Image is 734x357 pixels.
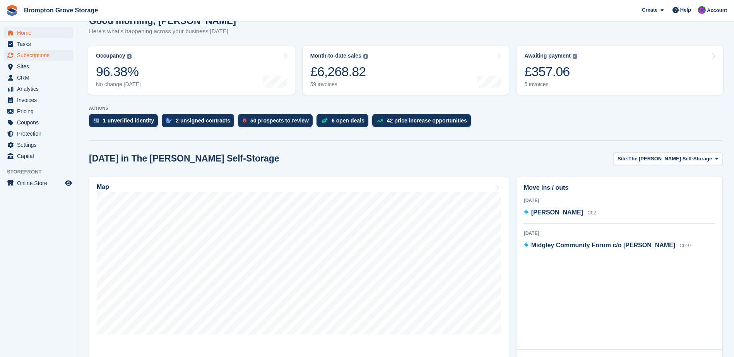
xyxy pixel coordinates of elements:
a: 42 price increase opportunities [372,114,475,131]
a: 50 prospects to review [238,114,317,131]
span: Tasks [17,39,63,49]
p: ACTIONS [89,106,722,111]
span: [PERSON_NAME] [531,209,583,216]
span: C02 [587,210,596,216]
span: Help [680,6,691,14]
a: menu [4,178,73,189]
a: menu [4,95,73,105]
a: Awaiting payment £357.06 5 invoices [517,46,723,95]
img: icon-info-grey-7440780725fd019a000dd9b08b2336e03edf1995a4989e88bcd33f0948082b44.svg [573,54,577,59]
span: Sites [17,61,63,72]
img: verify_identity-adf6edd0f0f0b5bbfe63781bf79b02c33cf7c696d77639b501bdc392416b5a36.svg [94,118,99,123]
button: Site: The [PERSON_NAME] Self-Storage [613,152,722,165]
span: Pricing [17,106,63,117]
a: Brompton Grove Storage [21,4,101,17]
span: C019 [680,243,691,248]
a: menu [4,83,73,94]
span: The [PERSON_NAME] Self-Storage [628,155,712,163]
a: menu [4,39,73,49]
span: Protection [17,128,63,139]
img: deal-1b604bf984904fb50ccaf53a9ad4b4a5d6e5aea283cecdc64d6e3604feb123c2.svg [321,118,328,123]
div: Awaiting payment [524,53,571,59]
a: menu [4,139,73,150]
span: Coupons [17,117,63,128]
div: 6 open deals [332,117,364,124]
a: Occupancy 96.38% No change [DATE] [88,46,295,95]
div: Occupancy [96,53,125,59]
span: Create [642,6,657,14]
a: menu [4,72,73,83]
img: Jo Brock [698,6,706,14]
img: contract_signature_icon-13c848040528278c33f63329250d36e43548de30e8caae1d1a13099fd9432cc5.svg [166,118,172,123]
img: icon-info-grey-7440780725fd019a000dd9b08b2336e03edf1995a4989e88bcd33f0948082b44.svg [363,54,368,59]
a: menu [4,117,73,128]
span: Subscriptions [17,50,63,61]
p: Here's what's happening across your business [DATE] [89,27,236,36]
a: Preview store [64,178,73,188]
a: menu [4,50,73,61]
div: 1 unverified identity [103,117,154,124]
span: Storefront [7,168,77,176]
div: 42 price increase opportunities [387,117,467,124]
div: 2 unsigned contracts [176,117,230,124]
a: 1 unverified identity [89,114,162,131]
div: £357.06 [524,64,577,80]
a: Month-to-date sales £6,268.82 59 invoices [303,46,509,95]
div: 59 invoices [310,81,368,88]
span: Analytics [17,83,63,94]
h2: Map [97,184,109,190]
span: Home [17,27,63,38]
a: menu [4,128,73,139]
img: prospect-51fa495bee0391a8d652442698ab0144808aea92771e9ea1ae160a38d050c398.svg [243,118,246,123]
div: [DATE] [524,197,715,204]
span: Site: [618,155,628,163]
div: 50 prospects to review [250,117,309,124]
span: Invoices [17,95,63,105]
div: Month-to-date sales [310,53,361,59]
a: menu [4,151,73,161]
span: CRM [17,72,63,83]
div: No change [DATE] [96,81,141,88]
div: £6,268.82 [310,64,368,80]
div: [DATE] [524,230,715,237]
span: Settings [17,139,63,150]
h2: [DATE] in The [PERSON_NAME] Self-Storage [89,153,279,164]
span: Online Store [17,178,63,189]
a: 6 open deals [317,114,372,131]
div: 5 invoices [524,81,577,88]
span: Account [707,7,727,14]
div: 96.38% [96,64,141,80]
a: 2 unsigned contracts [162,114,238,131]
span: Midgley Community Forum c/o [PERSON_NAME] [531,242,675,248]
img: price_increase_opportunities-93ffe204e8149a01c8c9dc8f82e8f89637d9d84a8eef4429ea346261dce0b2c0.svg [377,119,383,122]
span: Capital [17,151,63,161]
h2: Move ins / outs [524,183,715,192]
a: menu [4,61,73,72]
a: [PERSON_NAME] C02 [524,208,596,218]
img: stora-icon-8386f47178a22dfd0bd8f6a31ec36ba5ce8667c1dd55bd0f319d3a0aa187defe.svg [6,5,18,16]
a: Midgley Community Forum c/o [PERSON_NAME] C019 [524,241,691,251]
a: menu [4,27,73,38]
a: menu [4,106,73,117]
img: icon-info-grey-7440780725fd019a000dd9b08b2336e03edf1995a4989e88bcd33f0948082b44.svg [127,54,132,59]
